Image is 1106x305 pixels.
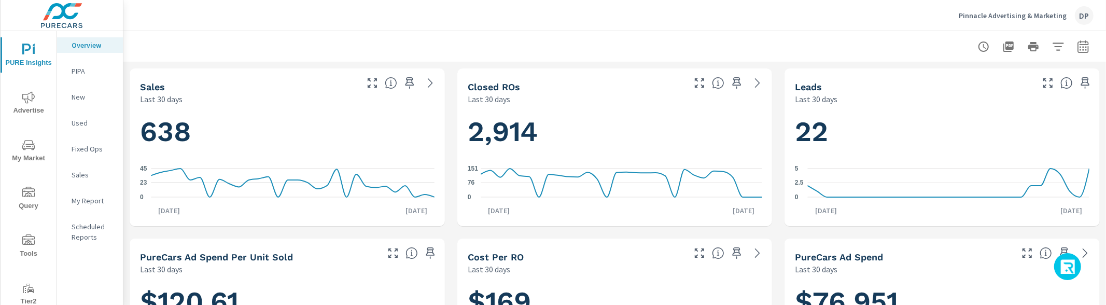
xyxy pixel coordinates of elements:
[1077,75,1094,91] span: Save this to your personalized report
[140,81,165,92] h5: Sales
[729,75,745,91] span: Save this to your personalized report
[4,91,53,117] span: Advertise
[691,245,708,261] button: Make Fullscreen
[398,205,435,216] p: [DATE]
[140,252,293,262] h5: PureCars Ad Spend Per Unit Sold
[1075,6,1094,25] div: DP
[140,93,183,105] p: Last 30 days
[749,245,766,261] a: See more details in report
[795,114,1089,149] h1: 22
[1073,36,1094,57] button: Select Date Range
[749,75,766,91] a: See more details in report
[795,81,822,92] h5: Leads
[57,167,123,183] div: Sales
[1060,77,1073,89] span: Number of Leads generated from PureCars Tools for the selected dealership group over the selected...
[72,221,115,242] p: Scheduled Reports
[1048,36,1069,57] button: Apply Filters
[4,44,53,69] span: PURE Insights
[72,66,115,76] p: PIPA
[422,75,439,91] a: See more details in report
[401,75,418,91] span: Save this to your personalized report
[4,139,53,164] span: My Market
[57,37,123,53] div: Overview
[795,252,883,262] h5: PureCars Ad Spend
[1040,75,1056,91] button: Make Fullscreen
[72,144,115,154] p: Fixed Ops
[808,205,844,216] p: [DATE]
[795,165,799,172] text: 5
[712,247,724,259] span: Average cost incurred by the dealership from each Repair Order closed over the selected date rang...
[468,93,510,105] p: Last 30 days
[385,245,401,261] button: Make Fullscreen
[364,75,381,91] button: Make Fullscreen
[481,205,517,216] p: [DATE]
[795,263,837,275] p: Last 30 days
[468,81,520,92] h5: Closed ROs
[4,187,53,212] span: Query
[1019,245,1035,261] button: Make Fullscreen
[57,89,123,105] div: New
[57,141,123,157] div: Fixed Ops
[729,245,745,261] span: Save this to your personalized report
[57,219,123,245] div: Scheduled Reports
[468,179,475,186] text: 76
[795,179,804,187] text: 2.5
[1077,245,1094,261] a: See more details in report
[468,165,478,172] text: 151
[57,115,123,131] div: Used
[385,77,397,89] span: Number of vehicles sold by the dealership over the selected date range. [Source: This data is sou...
[1053,205,1089,216] p: [DATE]
[72,170,115,180] p: Sales
[1023,36,1044,57] button: Print Report
[72,196,115,206] p: My Report
[1056,245,1073,261] span: Save this to your personalized report
[712,77,724,89] span: Number of Repair Orders Closed by the selected dealership group over the selected time range. [So...
[468,193,471,201] text: 0
[57,193,123,209] div: My Report
[998,36,1019,57] button: "Export Report to PDF"
[422,245,439,261] span: Save this to your personalized report
[140,193,144,201] text: 0
[1040,247,1052,259] span: Total cost of media for all PureCars channels for the selected dealership group over the selected...
[795,93,837,105] p: Last 30 days
[468,263,510,275] p: Last 30 days
[140,263,183,275] p: Last 30 days
[405,247,418,259] span: Average cost of advertising per each vehicle sold at the dealer over the selected date range. The...
[151,205,187,216] p: [DATE]
[959,11,1067,20] p: Pinnacle Advertising & Marketing
[72,40,115,50] p: Overview
[72,92,115,102] p: New
[691,75,708,91] button: Make Fullscreen
[140,165,147,172] text: 45
[140,179,147,186] text: 23
[725,205,762,216] p: [DATE]
[795,193,799,201] text: 0
[4,234,53,260] span: Tools
[72,118,115,128] p: Used
[468,252,524,262] h5: Cost per RO
[57,63,123,79] div: PIPA
[468,114,762,149] h1: 2,914
[140,114,435,149] h1: 638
